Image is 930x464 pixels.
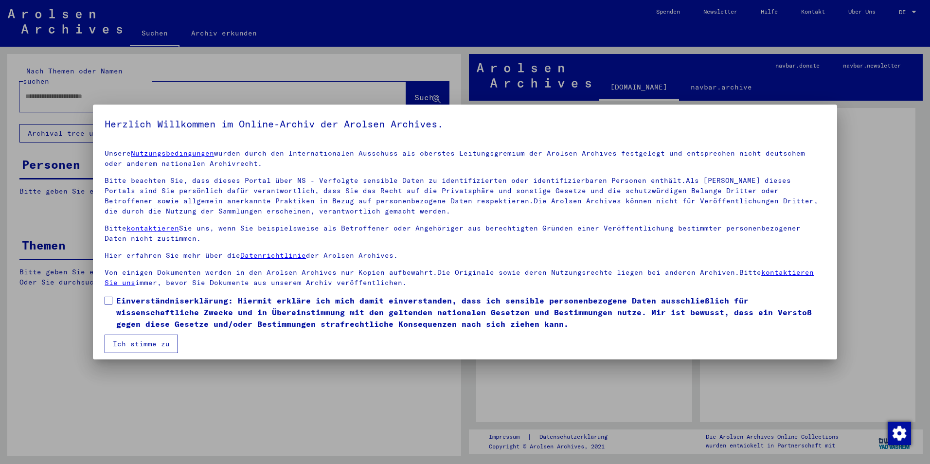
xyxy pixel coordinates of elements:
span: Einverständniserklärung: Hiermit erkläre ich mich damit einverstanden, dass ich sensible personen... [116,295,825,330]
p: Bitte Sie uns, wenn Sie beispielsweise als Betroffener oder Angehöriger aus berechtigten Gründen ... [105,223,825,244]
p: Unsere wurden durch den Internationalen Ausschuss als oberstes Leitungsgremium der Arolsen Archiv... [105,148,825,169]
p: Hier erfahren Sie mehr über die der Arolsen Archives. [105,250,825,261]
a: kontaktieren [126,224,179,232]
h5: Herzlich Willkommen im Online-Archiv der Arolsen Archives. [105,116,825,132]
p: Bitte beachten Sie, dass dieses Portal über NS - Verfolgte sensible Daten zu identifizierten oder... [105,176,825,216]
a: Nutzungsbedingungen [131,149,214,158]
p: Von einigen Dokumenten werden in den Arolsen Archives nur Kopien aufbewahrt.Die Originale sowie d... [105,268,825,288]
a: kontaktieren Sie uns [105,268,814,287]
button: Ich stimme zu [105,335,178,353]
a: Datenrichtlinie [240,251,306,260]
img: Zustimmung ändern [888,422,911,445]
